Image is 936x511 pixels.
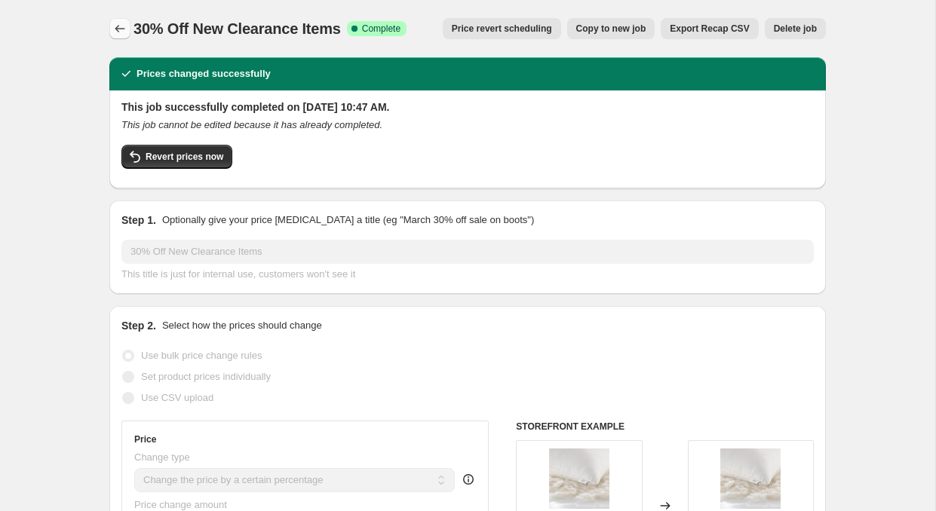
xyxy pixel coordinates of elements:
h2: Step 1. [121,213,156,228]
span: Set product prices individually [141,371,271,382]
img: BrentwoodHomeToddlerPillow_80x.jpg [720,448,781,509]
button: Delete job [765,18,826,39]
h2: This job successfully completed on [DATE] 10:47 AM. [121,99,814,115]
p: Optionally give your price [MEDICAL_DATA] a title (eg "March 30% off sale on boots") [162,213,534,228]
img: BrentwoodHomeToddlerPillow_80x.jpg [549,448,609,509]
span: Price change amount [134,499,227,510]
div: help [461,472,476,487]
span: Price revert scheduling [452,23,552,35]
input: 30% off holiday sale [121,240,814,264]
span: Complete [362,23,400,35]
i: This job cannot be edited because it has already completed. [121,119,382,130]
h2: Step 2. [121,318,156,333]
span: 30% Off New Clearance Items [133,20,341,37]
span: Use CSV upload [141,392,213,403]
span: Use bulk price change rules [141,350,262,361]
h3: Price [134,433,156,445]
span: Revert prices now [146,151,223,163]
span: Change type [134,451,190,463]
span: Copy to new job [576,23,646,35]
h2: Prices changed successfully [137,66,271,81]
span: Delete job [774,23,817,35]
span: This title is just for internal use, customers won't see it [121,268,355,280]
button: Price revert scheduling [443,18,561,39]
span: Export Recap CSV [670,23,749,35]
button: Price change jobs [109,18,130,39]
button: Revert prices now [121,145,232,169]
p: Select how the prices should change [162,318,322,333]
button: Copy to new job [567,18,655,39]
h6: STOREFRONT EXAMPLE [516,421,814,433]
button: Export Recap CSV [661,18,758,39]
